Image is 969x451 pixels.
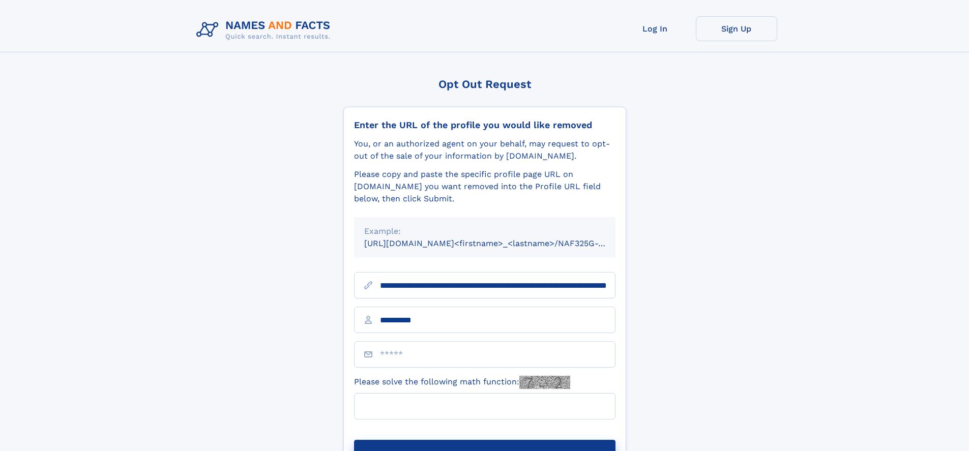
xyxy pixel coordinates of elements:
div: Example: [364,225,605,237]
a: Sign Up [696,16,777,41]
div: You, or an authorized agent on your behalf, may request to opt-out of the sale of your informatio... [354,138,615,162]
img: Logo Names and Facts [192,16,339,44]
div: Enter the URL of the profile you would like removed [354,119,615,131]
a: Log In [614,16,696,41]
small: [URL][DOMAIN_NAME]<firstname>_<lastname>/NAF325G-xxxxxxxx [364,238,635,248]
div: Opt Out Request [343,78,626,91]
label: Please solve the following math function: [354,376,570,389]
div: Please copy and paste the specific profile page URL on [DOMAIN_NAME] you want removed into the Pr... [354,168,615,205]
